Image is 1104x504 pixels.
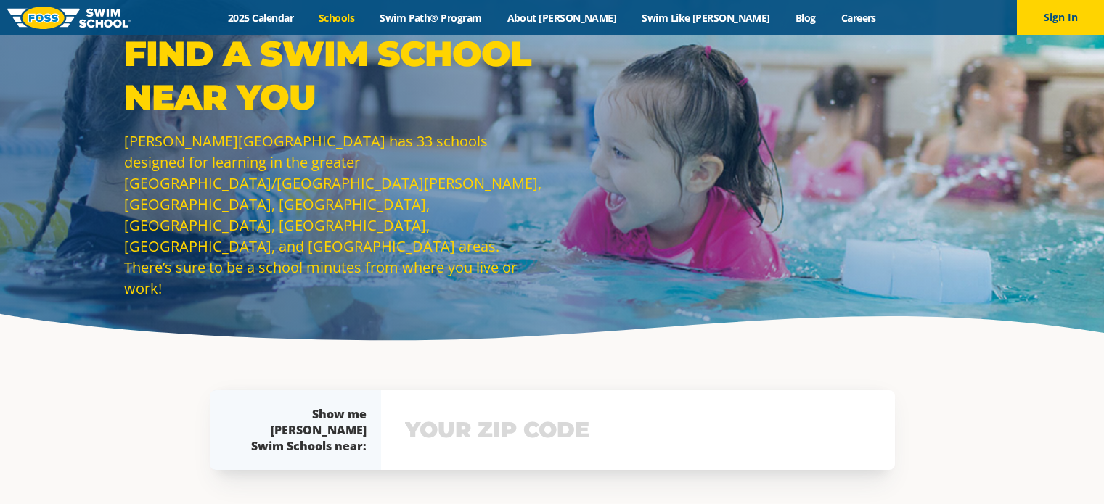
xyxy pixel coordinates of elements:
[782,11,828,25] a: Blog
[239,406,367,454] div: Show me [PERSON_NAME] Swim Schools near:
[216,11,306,25] a: 2025 Calendar
[306,11,367,25] a: Schools
[494,11,629,25] a: About [PERSON_NAME]
[629,11,783,25] a: Swim Like [PERSON_NAME]
[124,32,545,119] p: Find a Swim School Near You
[367,11,494,25] a: Swim Path® Program
[828,11,888,25] a: Careers
[401,409,875,451] input: YOUR ZIP CODE
[7,7,131,29] img: FOSS Swim School Logo
[124,131,545,299] p: [PERSON_NAME][GEOGRAPHIC_DATA] has 33 schools designed for learning in the greater [GEOGRAPHIC_DA...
